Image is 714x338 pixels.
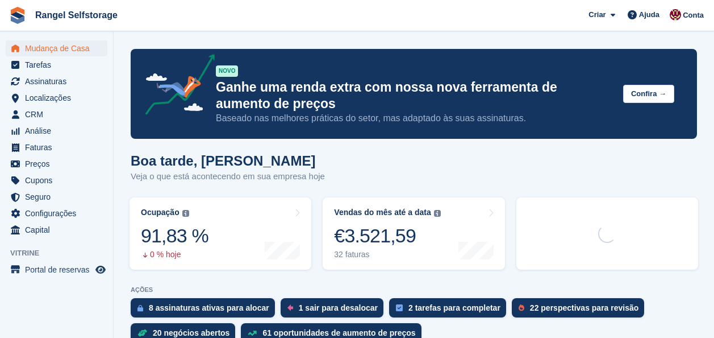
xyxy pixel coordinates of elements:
[31,6,122,24] a: Rangel Selfstorage
[25,123,93,139] span: Análise
[216,65,238,77] div: NOVO
[137,304,143,312] img: active_subscription_to_allocate_icon-d502201f5373d7db506a760aba3b589e785aa758c864c3986d89f69b8ff3...
[6,106,107,122] a: menu
[25,156,93,172] span: Preços
[137,329,147,337] img: deal-1b604bf984904fb50ccaf53a9ad4b4a5d6e5aea283cecdc64d6e3604feb123c2.svg
[153,328,229,337] div: 20 negócios abertos
[25,205,93,221] span: Configurações
[149,303,269,312] div: 8 assinaturas ativas para alocar
[530,303,638,312] div: 22 perspectivas para revisão
[25,262,93,278] span: Portal de reservas
[141,250,208,259] div: 0 % hoje
[262,328,415,337] div: 61 oportunidades de aumento de preços
[131,286,697,294] p: AÇÕES
[216,79,614,112] p: Ganhe uma renda extra com nossa nova ferramenta de aumento de preços
[6,139,107,155] a: menu
[94,263,107,277] a: Loja de pré-visualização
[519,304,524,311] img: prospect-51fa495bee0391a8d652442698ab0144808aea92771e9ea1ae160a38d050c398.svg
[281,298,389,323] a: 1 sair para desalocar
[408,303,500,312] div: 2 tarefas para completar
[6,189,107,205] a: menu
[25,222,93,238] span: Capital
[299,303,378,312] div: 1 sair para desalocar
[639,9,659,20] span: Ajuda
[6,40,107,56] a: menu
[25,106,93,122] span: CRM
[141,208,179,217] div: Ocupação
[6,222,107,238] a: menu
[6,123,107,139] a: menu
[25,189,93,205] span: Seguro
[287,304,293,311] img: move_outs_to_deallocate_icon-f764333ba52eb49d3ac5e1228854f67142a1ed5810a6f6cc68b1a99e826820c5.svg
[25,90,93,106] span: Localizações
[6,57,107,73] a: menu
[6,156,107,172] a: menu
[396,304,403,311] img: task-75834270c22a3079a89374b754ae025e5fb1db73e45f91037f5363f120a921f8.svg
[136,54,215,119] img: price-adjustments-announcement-icon-8257ccfd72463d97f412b2fc003d46551f7dbcb40ab6d574587a9cd5c0d94...
[9,7,26,24] img: stora-icon-8386f47178a22dfd0bd8f6a31ec36ba5ce8667c1dd55bd0f319d3a0aa187defe.svg
[683,10,704,21] span: Conta
[588,9,606,20] span: Criar
[25,57,93,73] span: Tarefas
[334,208,431,217] div: Vendas do mês até a data
[334,224,440,248] div: €3.521,59
[216,112,614,125] p: Baseado nas melhores práticas do setor, mas adaptado às suas assinaturas.
[25,139,93,155] span: Faturas
[131,298,281,323] a: 8 assinaturas ativas para alocar
[182,210,189,217] img: icon-info-grey-7440780725fd019a000dd9b08b2336e03edf1995a4989e88bcd33f0948082b44.svg
[434,210,441,217] img: icon-info-grey-7440780725fd019a000dd9b08b2336e03edf1995a4989e88bcd33f0948082b44.svg
[25,172,93,188] span: Cupons
[131,153,325,168] h1: Boa tarde, [PERSON_NAME]
[141,224,208,248] div: 91,83 %
[623,85,674,104] button: Confira →
[6,90,107,106] a: menu
[248,331,257,336] img: price_increase_opportunities-93ffe204e8149a01c8c9dc8f82e8f89637d9d84a8eef4429ea346261dce0b2c0.svg
[334,250,440,259] div: 32 faturas
[25,73,93,89] span: Assinaturas
[6,262,107,278] a: menu
[670,9,681,20] img: Diana Moreira
[131,170,325,183] p: Veja o que está acontecendo em sua empresa hoje
[323,197,504,270] a: Vendas do mês até a data €3.521,59 32 faturas
[25,40,93,56] span: Mudança de Casa
[389,298,512,323] a: 2 tarefas para completar
[130,197,311,270] a: Ocupação 91,83 % 0 % hoje
[6,73,107,89] a: menu
[6,205,107,221] a: menu
[6,172,107,188] a: menu
[10,248,113,259] span: Vitrine
[512,298,650,323] a: 22 perspectivas para revisão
